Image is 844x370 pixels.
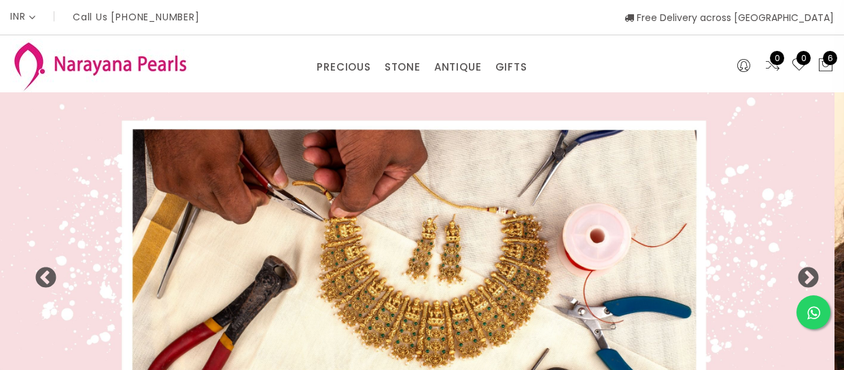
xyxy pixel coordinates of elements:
[770,51,784,65] span: 0
[796,267,810,280] button: Next
[764,57,781,75] a: 0
[434,57,482,77] a: ANTIQUE
[796,51,811,65] span: 0
[495,57,527,77] a: GIFTS
[625,11,834,24] span: Free Delivery across [GEOGRAPHIC_DATA]
[817,57,834,75] button: 6
[385,57,421,77] a: STONE
[791,57,807,75] a: 0
[317,57,370,77] a: PRECIOUS
[73,12,200,22] p: Call Us [PHONE_NUMBER]
[34,267,48,280] button: Previous
[823,51,837,65] span: 6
